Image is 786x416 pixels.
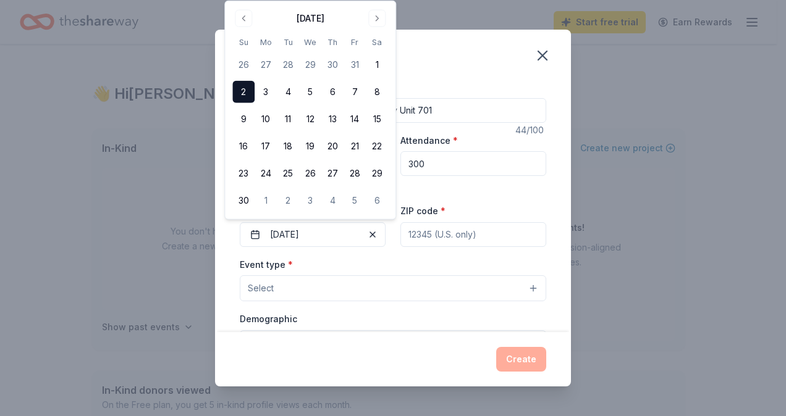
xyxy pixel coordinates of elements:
[232,81,255,103] button: 2
[344,108,366,130] button: 14
[321,54,344,76] button: 30
[299,189,321,212] button: 3
[366,162,388,185] button: 29
[255,36,277,49] th: Monday
[344,81,366,103] button: 7
[297,11,324,26] div: [DATE]
[321,135,344,157] button: 20
[344,54,366,76] button: 31
[240,222,386,247] button: [DATE]
[344,189,366,212] button: 5
[277,36,299,49] th: Tuesday
[344,162,366,185] button: 28
[366,189,388,212] button: 6
[299,81,321,103] button: 5
[255,54,277,76] button: 27
[366,81,388,103] button: 8
[277,81,299,103] button: 4
[277,135,299,157] button: 18
[366,108,388,130] button: 15
[400,205,446,217] label: ZIP code
[240,259,293,271] label: Event type
[255,135,277,157] button: 17
[321,108,344,130] button: 13
[321,81,344,103] button: 6
[400,151,546,176] input: 20
[321,189,344,212] button: 4
[368,10,386,27] button: Go to next month
[366,135,388,157] button: 22
[255,108,277,130] button: 10
[366,54,388,76] button: 1
[248,281,274,296] span: Select
[235,10,252,27] button: Go to previous month
[299,108,321,130] button: 12
[240,330,546,356] button: Select
[344,36,366,49] th: Friday
[299,162,321,185] button: 26
[240,313,297,325] label: Demographic
[400,135,458,147] label: Attendance
[321,162,344,185] button: 27
[240,275,546,301] button: Select
[232,162,255,185] button: 23
[232,108,255,130] button: 9
[255,189,277,212] button: 1
[299,54,321,76] button: 29
[277,189,299,212] button: 2
[232,135,255,157] button: 16
[299,135,321,157] button: 19
[321,36,344,49] th: Thursday
[515,123,546,138] div: 44 /100
[277,162,299,185] button: 25
[232,36,255,49] th: Sunday
[232,54,255,76] button: 26
[366,36,388,49] th: Saturday
[255,162,277,185] button: 24
[344,135,366,157] button: 21
[400,222,546,247] input: 12345 (U.S. only)
[299,36,321,49] th: Wednesday
[277,108,299,130] button: 11
[255,81,277,103] button: 3
[232,189,255,212] button: 30
[277,54,299,76] button: 28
